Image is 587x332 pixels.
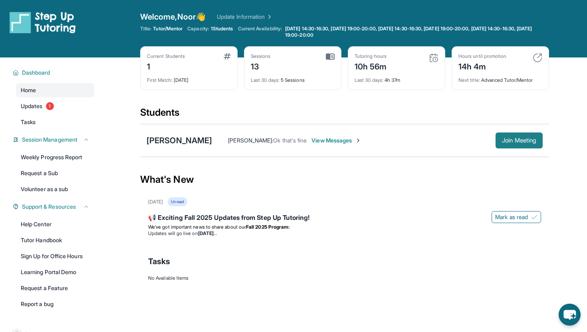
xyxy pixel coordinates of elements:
[148,213,541,224] div: 📢 Exciting Fall 2025 Updates from Step Up Tutoring!
[148,224,246,230] span: We’ve got important news to share about our
[326,53,335,60] img: card
[16,166,94,180] a: Request a Sub
[355,53,387,59] div: Tutoring hours
[251,53,271,59] div: Sessions
[16,83,94,97] a: Home
[153,26,182,32] span: Tutor/Mentor
[16,99,94,113] a: Updates1
[458,77,480,83] span: Next title :
[148,256,170,267] span: Tasks
[16,297,94,311] a: Report a bug
[531,214,537,220] img: Mark as read
[559,304,581,326] button: chat-button
[502,138,536,143] span: Join Meeting
[10,11,76,34] img: logo
[21,86,36,94] span: Home
[147,59,185,72] div: 1
[355,137,361,144] img: Chevron-Right
[16,265,94,279] a: Learning Portal Demo
[16,182,94,196] a: Volunteer as a sub
[147,72,231,83] div: [DATE]
[140,26,151,32] span: Title:
[140,11,206,22] span: Welcome, Noor 👋
[458,72,542,83] div: Advanced Tutor/Mentor
[148,199,163,205] div: [DATE]
[496,132,543,148] button: Join Meeting
[187,26,209,32] span: Capacity:
[228,137,273,144] span: [PERSON_NAME] :
[355,72,438,83] div: 4h 37m
[19,203,89,211] button: Support & Resources
[148,275,541,281] div: No Available Items
[16,233,94,247] a: Tutor Handbook
[21,102,43,110] span: Updates
[22,203,76,211] span: Support & Resources
[16,281,94,295] a: Request a Feature
[19,69,89,77] button: Dashboard
[19,136,89,144] button: Session Management
[140,106,549,124] div: Students
[198,230,217,236] strong: [DATE]
[533,53,542,63] img: card
[251,77,280,83] span: Last 30 days :
[265,13,273,21] img: Chevron Right
[147,53,185,59] div: Current Students
[224,53,231,59] img: card
[22,136,77,144] span: Session Management
[251,72,335,83] div: 5 Sessions
[251,59,271,72] div: 13
[458,53,506,59] div: Hours until promotion
[147,77,173,83] span: First Match :
[46,102,54,110] span: 1
[22,69,50,77] span: Dashboard
[429,53,438,63] img: card
[16,249,94,263] a: Sign Up for Office Hours
[168,197,187,206] div: Unread
[285,26,547,38] span: [DATE] 14:30-16:30, [DATE] 19:00-20:00, [DATE] 14:30-16:30, [DATE] 19:00-20:00, [DATE] 14:30-16:3...
[16,217,94,231] a: Help Center
[311,136,361,144] span: View Messages
[284,26,549,38] a: [DATE] 14:30-16:30, [DATE] 19:00-20:00, [DATE] 14:30-16:30, [DATE] 19:00-20:00, [DATE] 14:30-16:3...
[147,135,212,146] div: [PERSON_NAME]
[355,59,387,72] div: 10h 56m
[238,26,282,38] span: Current Availability:
[495,213,528,221] span: Mark as read
[217,13,273,21] a: Update Information
[492,211,541,223] button: Mark as read
[211,26,233,32] span: 1 Students
[355,77,383,83] span: Last 30 days :
[148,230,541,237] li: Updates will go live on
[16,115,94,129] a: Tasks
[458,59,506,72] div: 14h 4m
[21,118,36,126] span: Tasks
[16,150,94,164] a: Weekly Progress Report
[273,137,307,144] span: Ok that's fine
[140,162,549,197] div: What's New
[246,224,290,230] strong: Fall 2025 Program:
